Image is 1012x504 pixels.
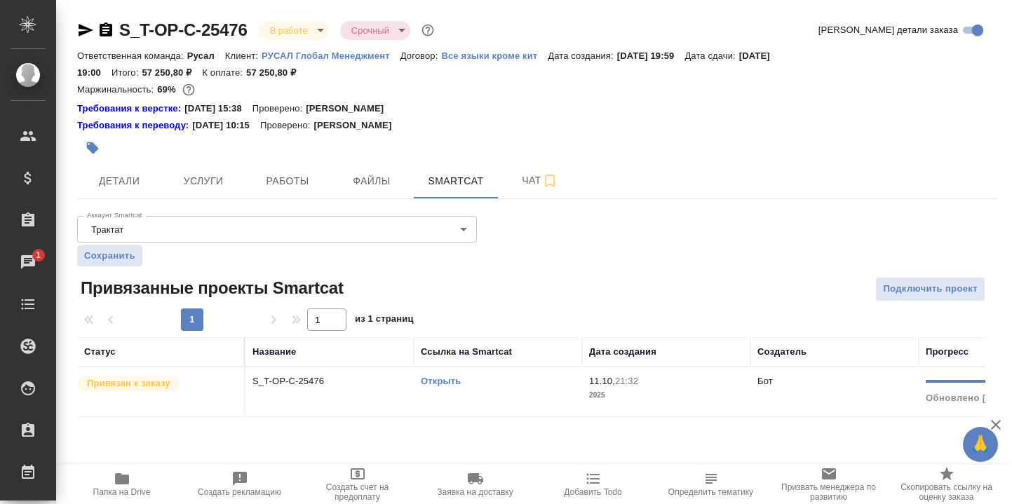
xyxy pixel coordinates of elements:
[77,245,142,266] button: Сохранить
[421,345,512,359] div: Ссылка на Smartcat
[770,465,888,504] button: Призвать менеджера по развитию
[963,427,998,462] button: 🙏
[142,67,202,78] p: 57 250,80 ₽
[192,118,260,132] p: [DATE] 10:15
[355,311,414,331] span: из 1 страниц
[400,50,442,61] p: Договор:
[684,50,738,61] p: Дата сдачи:
[87,376,170,390] p: Привязан к заказу
[421,376,461,386] a: Открыть
[4,245,53,280] a: 1
[84,345,116,359] div: Статус
[262,49,400,61] a: РУСАЛ Глобал Менеджмент
[883,281,978,297] span: Подключить проект
[187,50,225,61] p: Русал
[260,118,314,132] p: Проверено:
[77,50,187,61] p: Ответственная команда:
[307,482,408,502] span: Создать счет на предоплату
[615,376,638,386] p: 21:32
[77,132,108,163] button: Добавить тэг
[87,224,128,236] button: Трактат
[254,172,321,190] span: Работы
[112,67,142,78] p: Итого:
[77,118,192,132] div: Нажми, чтобы открыть папку с инструкцией
[534,465,652,504] button: Добавить Todo
[119,20,248,39] a: S_T-OP-C-25476
[313,118,402,132] p: [PERSON_NAME]
[184,102,252,116] p: [DATE] 15:38
[969,430,992,459] span: 🙏
[441,50,548,61] p: Все языки кроме кит
[198,487,281,497] span: Создать рекламацию
[77,102,184,116] div: Нажми, чтобы открыть папку с инструкцией
[652,465,770,504] button: Определить тематику
[441,49,548,61] a: Все языки кроме кит
[306,102,394,116] p: [PERSON_NAME]
[77,84,157,95] p: Маржинальность:
[506,172,574,189] span: Чат
[896,482,997,502] span: Скопировать ссылку на оценку заказа
[564,487,621,497] span: Добавить Todo
[338,172,405,190] span: Файлы
[170,172,237,190] span: Услуги
[778,482,879,502] span: Призвать менеджера по развитию
[422,172,490,190] span: Smartcat
[202,67,246,78] p: К оплате:
[888,465,1006,504] button: Скопировать ссылку на оценку заказа
[181,465,299,504] button: Создать рекламацию
[84,249,135,263] span: Сохранить
[437,487,513,497] span: Заявка на доставку
[299,465,417,504] button: Создать счет на предоплату
[157,84,179,95] p: 69%
[757,345,807,359] div: Создатель
[77,102,184,116] a: Требования к верстке:
[246,67,306,78] p: 57 250,80 ₽
[757,376,773,386] p: Бот
[77,22,94,39] button: Скопировать ссылку для ЯМессенджера
[86,172,153,190] span: Детали
[266,25,312,36] button: В работе
[617,50,685,61] p: [DATE] 19:59
[589,388,743,402] p: 2025
[252,345,296,359] div: Название
[818,23,958,37] span: [PERSON_NAME] детали заказа
[875,277,985,301] button: Подключить проект
[252,374,407,388] p: S_T-OP-C-25476
[668,487,753,497] span: Определить тематику
[589,345,656,359] div: Дата создания
[340,21,410,40] div: В работе
[252,102,306,116] p: Проверено:
[262,50,400,61] p: РУСАЛ Глобал Менеджмент
[347,25,393,36] button: Срочный
[225,50,262,61] p: Клиент:
[589,376,615,386] p: 11.10,
[259,21,329,40] div: В работе
[77,216,477,243] div: Трактат
[77,118,192,132] a: Требования к переводу:
[926,345,969,359] div: Прогресс
[548,50,616,61] p: Дата создания:
[97,22,114,39] button: Скопировать ссылку
[27,248,49,262] span: 1
[77,277,344,299] span: Привязанные проекты Smartcat
[63,465,181,504] button: Папка на Drive
[417,465,534,504] button: Заявка на доставку
[93,487,151,497] span: Папка на Drive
